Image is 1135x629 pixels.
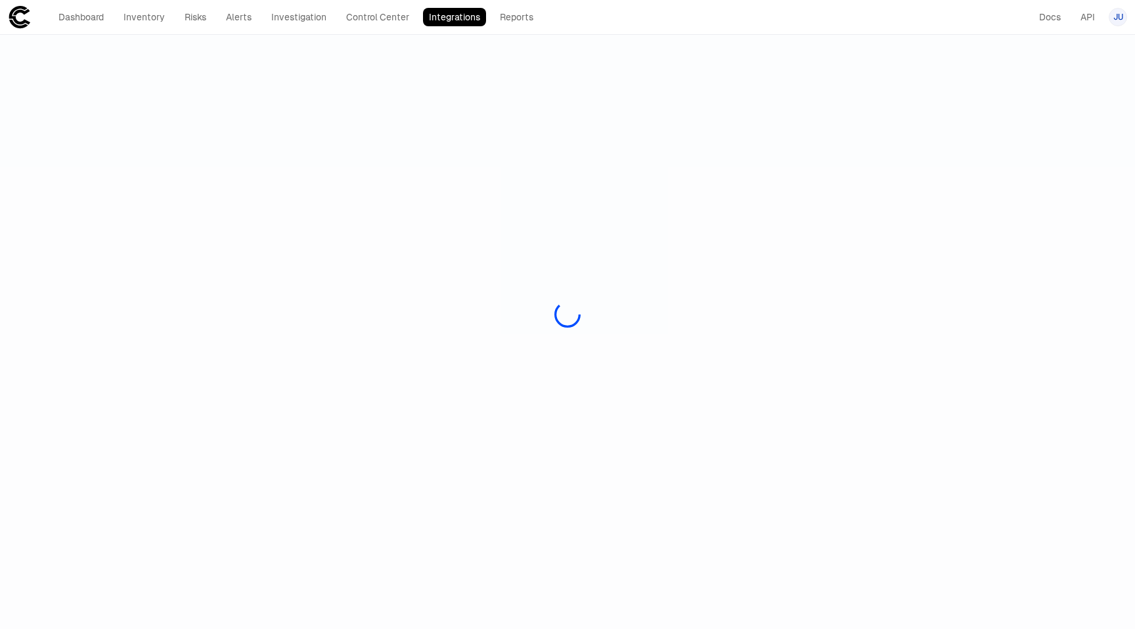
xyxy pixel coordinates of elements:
a: Risks [179,8,212,26]
a: Docs [1033,8,1067,26]
a: Reports [494,8,539,26]
button: JU [1109,8,1127,26]
a: Inventory [118,8,171,26]
span: JU [1113,12,1123,22]
a: Dashboard [53,8,110,26]
a: Alerts [220,8,257,26]
a: Integrations [423,8,486,26]
a: Investigation [265,8,332,26]
a: Control Center [340,8,415,26]
a: API [1075,8,1101,26]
